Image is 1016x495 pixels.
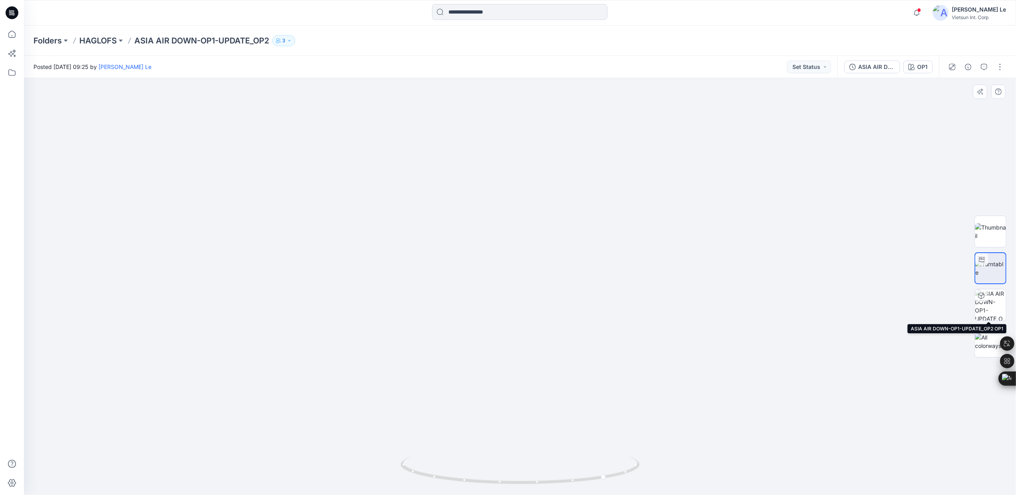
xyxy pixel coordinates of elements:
img: avatar [933,5,949,21]
img: Thumbnail [975,223,1006,240]
p: 3 [282,36,285,45]
div: OP1 [917,63,928,71]
div: [PERSON_NAME] Le [952,5,1006,14]
a: Folders [33,35,62,46]
button: Details [962,61,975,73]
img: ASIA AIR DOWN-OP1-UPDATE_OP2 OP1 [975,289,1006,320]
img: All colorways [975,333,1006,350]
button: OP1 [903,61,933,73]
a: [PERSON_NAME] Le [98,63,151,70]
button: 3 [272,35,295,46]
div: Vietsun Int. Corp [952,14,1006,20]
img: Turntable [975,260,1006,277]
button: ASIA AIR DOWN-OP1-UPDATE_OP2 [844,61,900,73]
span: Posted [DATE] 09:25 by [33,63,151,71]
p: ASIA AIR DOWN-OP1-UPDATE_OP2 [134,35,269,46]
div: ASIA AIR DOWN-OP1-UPDATE_OP2 [858,63,895,71]
a: HAGLOFS [79,35,117,46]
